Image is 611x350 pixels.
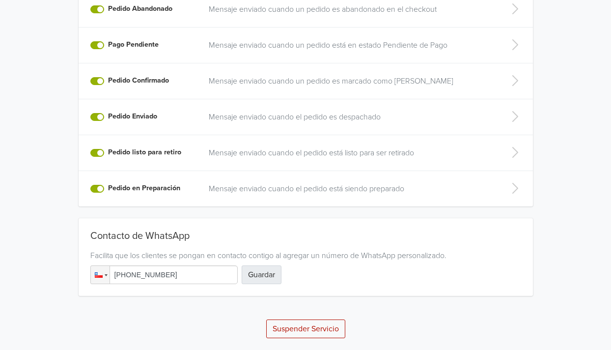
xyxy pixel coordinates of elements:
[91,266,110,284] div: Chile: + 56
[209,3,491,15] a: Mensaje enviado cuando un pedido es abandonado en el checkout
[209,147,491,159] a: Mensaje enviado cuando el pedido está listo para ser retirado
[108,39,159,50] label: Pago Pendiente
[90,230,521,246] div: Contacto de WhatsApp
[242,265,281,284] button: Guardar
[266,320,345,338] button: Suspender Servicio
[209,111,491,123] a: Mensaje enviado cuando el pedido es despachado
[108,3,172,14] label: Pedido Abandonado
[209,75,491,87] a: Mensaje enviado cuando un pedido es marcado como [PERSON_NAME]
[90,265,238,284] input: 1 (702) 123-4567
[108,147,181,158] label: Pedido listo para retiro
[90,250,521,262] div: Facilita que los clientes se pongan en contacto contigo al agregar un número de WhatsApp personal...
[209,39,491,51] a: Mensaje enviado cuando un pedido está en estado Pendiente de Pago
[108,111,157,122] label: Pedido Enviado
[108,75,169,86] label: Pedido Confirmado
[108,183,180,194] label: Pedido en Preparación
[209,183,491,195] a: Mensaje enviado cuando el pedido está siendo preparado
